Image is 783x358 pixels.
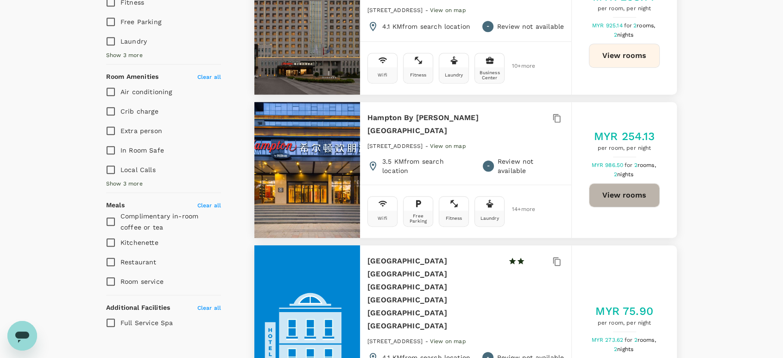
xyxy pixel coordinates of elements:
span: nights [617,32,633,38]
span: - [425,143,430,149]
span: [STREET_ADDRESS] [367,143,423,149]
span: 14 + more [512,206,526,212]
span: Laundry [120,38,147,45]
span: 2 [634,162,657,168]
span: 2 [614,171,635,178]
button: View rooms [589,44,660,68]
span: 2 [614,32,635,38]
span: In Room Safe [120,147,164,154]
p: Review not available [497,22,564,31]
h6: [GEOGRAPHIC_DATA] [GEOGRAPHIC_DATA] [GEOGRAPHIC_DATA] [GEOGRAPHIC_DATA] [GEOGRAPHIC_DATA] [GEOGRA... [367,255,501,332]
span: [STREET_ADDRESS] [367,338,423,345]
span: Clear all [197,74,221,80]
span: Full Service Spa [120,319,173,326]
span: Clear all [197,202,221,209]
span: MYR 925.14 [592,22,624,29]
a: View on map [430,142,466,149]
h6: Room Amenities [106,72,158,82]
span: Crib charge [120,108,158,115]
span: Air conditioning [120,88,172,96]
span: for [625,337,634,343]
h6: Additional Facilities [106,303,170,313]
span: View on map [430,7,466,13]
span: - [486,22,489,31]
span: Clear all [197,305,221,311]
p: Review not available [498,157,564,175]
span: rooms, [638,162,656,168]
span: View on map [430,143,466,149]
span: View on map [430,338,466,345]
div: Laundry [480,216,499,221]
span: - [425,338,430,345]
span: Room service [120,278,164,285]
span: for [624,22,633,29]
a: View on map [430,6,466,13]
span: - [487,161,490,171]
div: Wifi [378,216,387,221]
span: Kitchenette [120,239,158,246]
span: Extra person [120,127,162,134]
div: Wifi [378,72,387,77]
h6: Hampton By [PERSON_NAME] [GEOGRAPHIC_DATA] [367,111,501,137]
p: 4.1 KM from search location [382,22,470,31]
span: [STREET_ADDRESS] [367,7,423,13]
span: MYR 273.62 [591,337,625,343]
span: rooms, [638,337,656,343]
h5: MYR 254.13 [594,129,655,144]
span: 10 + more [512,63,526,69]
span: Complimentary in-room coffee or tea [120,212,198,231]
div: Fitness [445,216,462,221]
span: Local Calls [120,166,156,173]
span: per room, per night [595,319,653,328]
div: Business Center [477,70,502,80]
span: - [425,7,430,13]
h5: MYR 75.90 [595,304,653,319]
span: 2 [634,337,657,343]
span: for [625,162,634,168]
div: Free Parking [405,213,431,224]
h6: Meals [106,200,125,211]
span: per room, per night [594,144,655,153]
span: Show 3 more [106,51,143,60]
span: nights [617,171,633,178]
div: Fitness [410,72,426,77]
button: View rooms [589,183,660,207]
span: Restaurant [120,258,157,266]
span: per room, per night [593,4,656,13]
span: 2 [633,22,657,29]
iframe: Button to launch messaging window [7,321,37,351]
a: View on map [430,337,466,345]
span: nights [617,346,633,352]
span: 2 [614,346,635,352]
span: rooms, [637,22,655,29]
div: Laundry [444,72,463,77]
span: MYR 986.50 [591,162,625,168]
p: 3.5 KM from search location [382,157,472,175]
span: Show 3 more [106,179,143,189]
span: Free Parking [120,18,161,26]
